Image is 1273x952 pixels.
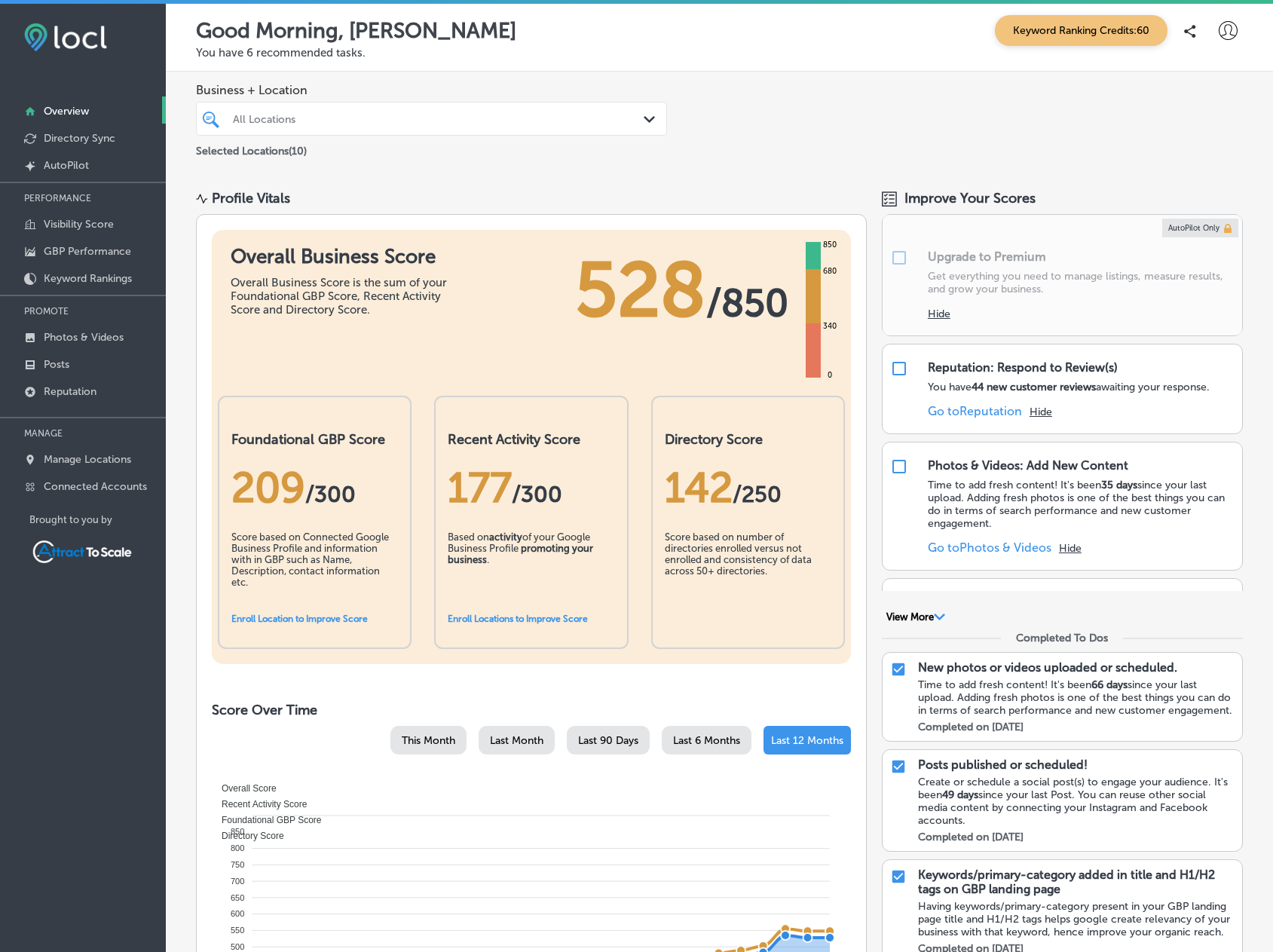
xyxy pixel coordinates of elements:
[918,868,1235,896] p: Keywords/primary-category added in title and H1/H2 tags on GBP landing page
[448,614,588,624] a: Enroll Locations to Improve Score
[918,900,1235,938] div: Having keywords/primary-category present in your GBP landing page title and H1/H2 tags helps goog...
[231,827,244,836] tspan: 850
[231,245,457,268] h1: Overall Business Score
[448,463,614,513] div: 177
[448,543,593,565] b: promoting your business
[196,83,667,97] span: Business + Location
[928,404,1022,418] a: Go toReputation
[402,734,455,747] span: This Month
[918,758,1088,772] p: Posts published or scheduled!
[665,531,831,607] div: Score based on number of directories enrolled versus not enrolled and consistency of data across ...
[233,112,645,125] div: All Locations
[305,481,356,508] span: / 300
[1016,632,1108,644] div: Completed To Dos
[1101,479,1137,491] strong: 35 days
[44,331,124,344] p: Photos & Videos
[231,531,398,607] div: Score based on Connected Google Business Profile and information with in GBP such as Name, Descri...
[512,481,562,508] span: /300
[196,46,1243,60] p: You have 6 recommended tasks.
[489,531,522,543] b: activity
[44,358,69,371] p: Posts
[820,239,840,251] div: 850
[212,702,851,718] h2: Score Over Time
[665,431,831,448] h2: Directory Score
[918,831,1024,843] label: Completed on [DATE]
[44,453,131,466] p: Manage Locations
[29,537,135,566] img: Attract To Scale
[231,926,244,935] tspan: 550
[995,15,1167,46] span: Keyword Ranking Credits: 60
[1091,678,1128,691] strong: 66 days
[825,369,835,381] div: 0
[904,190,1036,207] span: Improve Your Scores
[231,893,244,902] tspan: 650
[231,431,398,448] h2: Foundational GBP Score
[231,942,244,951] tspan: 500
[44,218,114,231] p: Visibility Score
[972,381,1096,393] strong: 44 new customer reviews
[210,831,284,841] span: Directory Score
[44,245,131,258] p: GBP Performance
[673,734,740,747] span: Last 6 Months
[928,458,1128,473] div: Photos & Videos: Add New Content
[196,18,516,43] p: Good Morning, [PERSON_NAME]
[575,245,706,335] span: 528
[1059,542,1082,555] button: Hide
[231,877,244,886] tspan: 700
[882,611,950,624] button: View More
[448,531,614,607] div: Based on of your Google Business Profile .
[210,799,307,810] span: Recent Activity Score
[490,734,543,747] span: Last Month
[942,788,978,801] strong: 49 days
[771,734,843,747] span: Last 12 Months
[44,272,132,285] p: Keyword Rankings
[44,385,96,398] p: Reputation
[918,776,1235,827] div: Create or schedule a social post(s) to engage your audience. It's been since your last Post. You ...
[44,132,115,145] p: Directory Sync
[928,308,950,320] button: Hide
[24,23,107,51] img: fda3e92497d09a02dc62c9cd864e3231.png
[231,614,368,624] a: Enroll Location to Improve Score
[212,190,290,207] div: Profile Vitals
[928,360,1118,375] div: Reputation: Respond to Review(s)
[820,320,840,332] div: 340
[44,105,89,118] p: Overview
[918,721,1024,733] label: Completed on [DATE]
[1030,406,1052,418] button: Hide
[706,280,788,326] span: / 850
[231,276,457,317] div: Overall Business Score is the sum of your Foundational GBP Score, Recent Activity Score and Direc...
[928,540,1051,555] a: Go toPhotos & Videos
[196,139,307,158] p: Selected Locations ( 10 )
[928,381,1210,393] p: You have awaiting your response.
[578,734,638,747] span: Last 90 Days
[733,481,782,508] span: /250
[231,843,244,853] tspan: 800
[918,660,1177,675] p: New photos or videos uploaded or scheduled.
[820,265,840,277] div: 680
[231,909,244,918] tspan: 600
[928,479,1235,530] p: Time to add fresh content! It's been since your last upload. Adding fresh photos is one of the be...
[210,815,322,825] span: Foundational GBP Score
[44,159,89,172] p: AutoPilot
[918,678,1235,717] div: Time to add fresh content! It's been since your last upload. Adding fresh photos is one of the be...
[665,463,831,513] div: 142
[231,463,398,513] div: 209
[44,480,147,493] p: Connected Accounts
[448,431,614,448] h2: Recent Activity Score
[210,783,277,794] span: Overall Score
[29,514,166,525] p: Brought to you by
[231,860,244,869] tspan: 750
